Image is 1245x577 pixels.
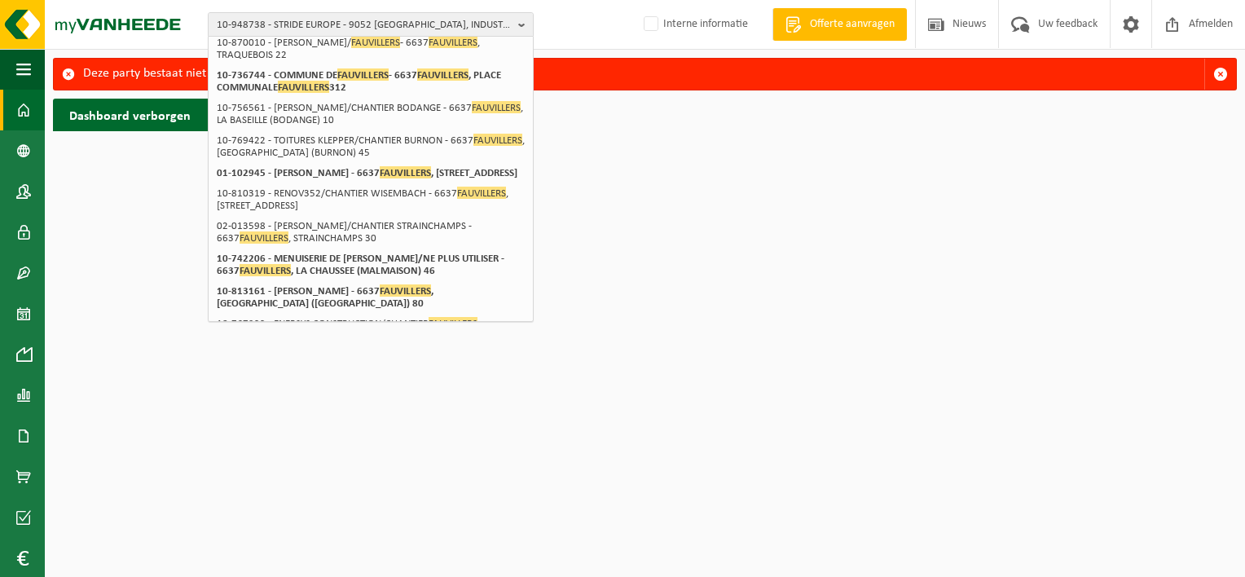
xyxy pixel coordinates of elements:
button: 10-948738 - STRIDE EUROPE - 9052 [GEOGRAPHIC_DATA], INDUSTRIEPARK-[GEOGRAPHIC_DATA] 2 [208,12,534,37]
span: FAUVILLERS [240,264,291,276]
span: FAUVILLERS [429,317,477,329]
div: Deze party bestaat niet [83,59,1204,90]
span: Offerte aanvragen [806,16,899,33]
li: 10-767923 - ENERSYS CONSTRUCTION/CHANTIER - 6637 , LE PACHIS 246 [212,314,530,346]
li: 10-769422 - TOITURES KLEPPER/CHANTIER BURNON - 6637 , [GEOGRAPHIC_DATA] (BURNON) 45 [212,130,530,163]
li: 10-756561 - [PERSON_NAME]/CHANTIER BODANGE - 6637 , LA BASEILLE (BODANGE) 10 [212,98,530,130]
span: FAUVILLERS [380,284,431,297]
span: FAUVILLERS [417,68,469,81]
span: FAUVILLERS [472,101,521,113]
strong: 01-102945 - [PERSON_NAME] - 6637 , [STREET_ADDRESS] [217,166,517,178]
strong: 10-742206 - MENUISERIE DE [PERSON_NAME]/NE PLUS UTILISER - 6637 , LA CHAUSSEE (MALMAISON) 46 [217,253,504,276]
label: Interne informatie [640,12,748,37]
span: FAUVILLERS [337,68,389,81]
li: 10-810319 - RENOV352/CHANTIER WISEMBACH - 6637 , [STREET_ADDRESS] [212,183,530,216]
span: FAUVILLERS [240,231,288,244]
strong: 10-736744 - COMMUNE DE - 6637 , PLACE COMMUNALE 312 [217,68,501,93]
span: FAUVILLERS [473,134,522,146]
span: FAUVILLERS [380,166,431,178]
span: 10-948738 - STRIDE EUROPE - 9052 [GEOGRAPHIC_DATA], INDUSTRIEPARK-[GEOGRAPHIC_DATA] 2 [217,13,512,37]
li: 10-870010 - [PERSON_NAME]/ - 6637 , TRAQUEBOIS 22 [212,33,530,65]
li: 02-013598 - [PERSON_NAME]/CHANTIER STRAINCHAMPS - 6637 , STRAINCHAMPS 30 [212,216,530,249]
span: FAUVILLERS [351,36,400,48]
span: FAUVILLERS [429,36,477,48]
a: Offerte aanvragen [772,8,907,41]
span: FAUVILLERS [278,81,329,93]
h2: Dashboard verborgen [53,99,207,130]
span: FAUVILLERS [457,187,506,199]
